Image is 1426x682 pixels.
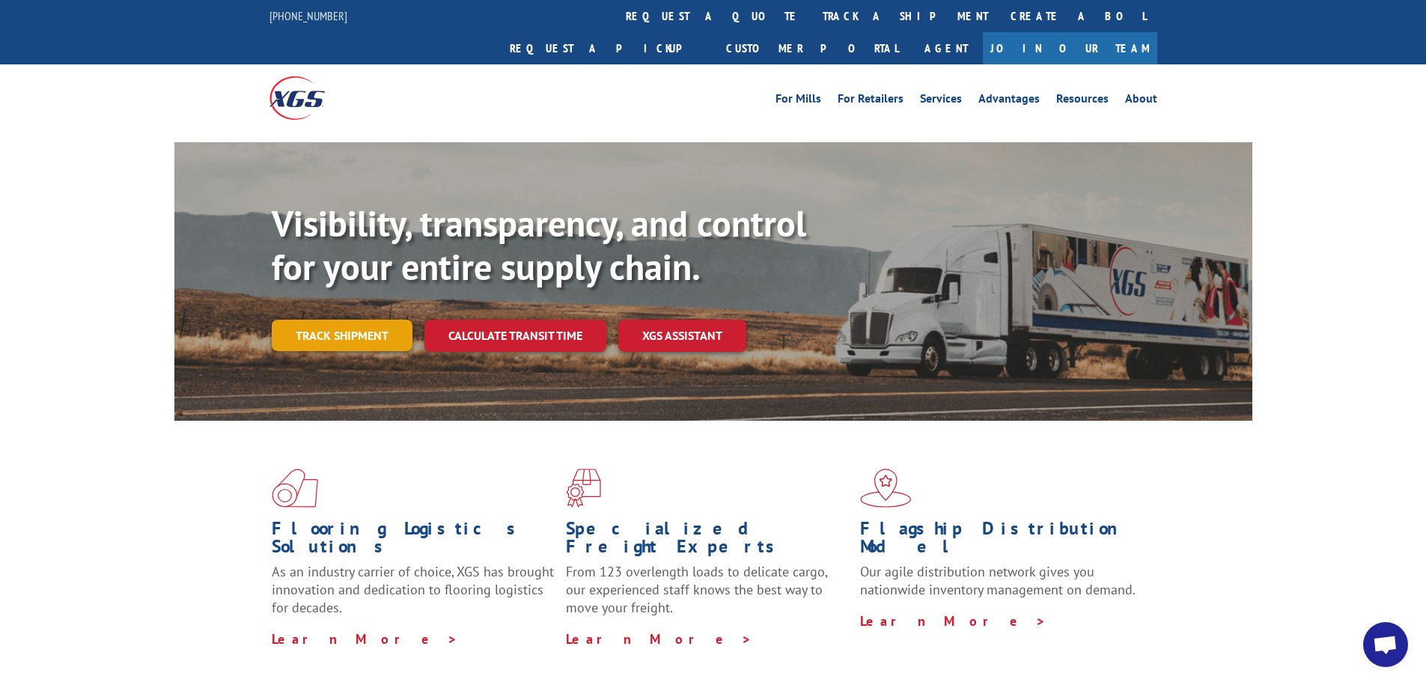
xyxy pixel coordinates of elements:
[838,93,904,109] a: For Retailers
[1056,93,1109,109] a: Resources
[566,563,849,630] p: From 123 overlength loads to delicate cargo, our experienced staff knows the best way to move you...
[272,520,555,563] h1: Flooring Logistics Solutions
[272,630,458,648] a: Learn More >
[272,563,554,616] span: As an industry carrier of choice, XGS has brought innovation and dedication to flooring logistics...
[1363,622,1408,667] div: Open chat
[424,320,606,352] a: Calculate transit time
[715,32,909,64] a: Customer Portal
[860,612,1046,630] a: Learn More >
[860,563,1136,598] span: Our agile distribution network gives you nationwide inventory management on demand.
[618,320,746,352] a: XGS ASSISTANT
[566,630,752,648] a: Learn More >
[272,200,806,290] b: Visibility, transparency, and control for your entire supply chain.
[860,520,1143,563] h1: Flagship Distribution Model
[1125,93,1157,109] a: About
[272,469,318,508] img: xgs-icon-total-supply-chain-intelligence-red
[272,320,412,351] a: Track shipment
[909,32,983,64] a: Agent
[269,8,347,23] a: [PHONE_NUMBER]
[978,93,1040,109] a: Advantages
[499,32,715,64] a: Request a pickup
[920,93,962,109] a: Services
[566,469,601,508] img: xgs-icon-focused-on-flooring-red
[566,520,849,563] h1: Specialized Freight Experts
[983,32,1157,64] a: Join Our Team
[776,93,821,109] a: For Mills
[860,469,912,508] img: xgs-icon-flagship-distribution-model-red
